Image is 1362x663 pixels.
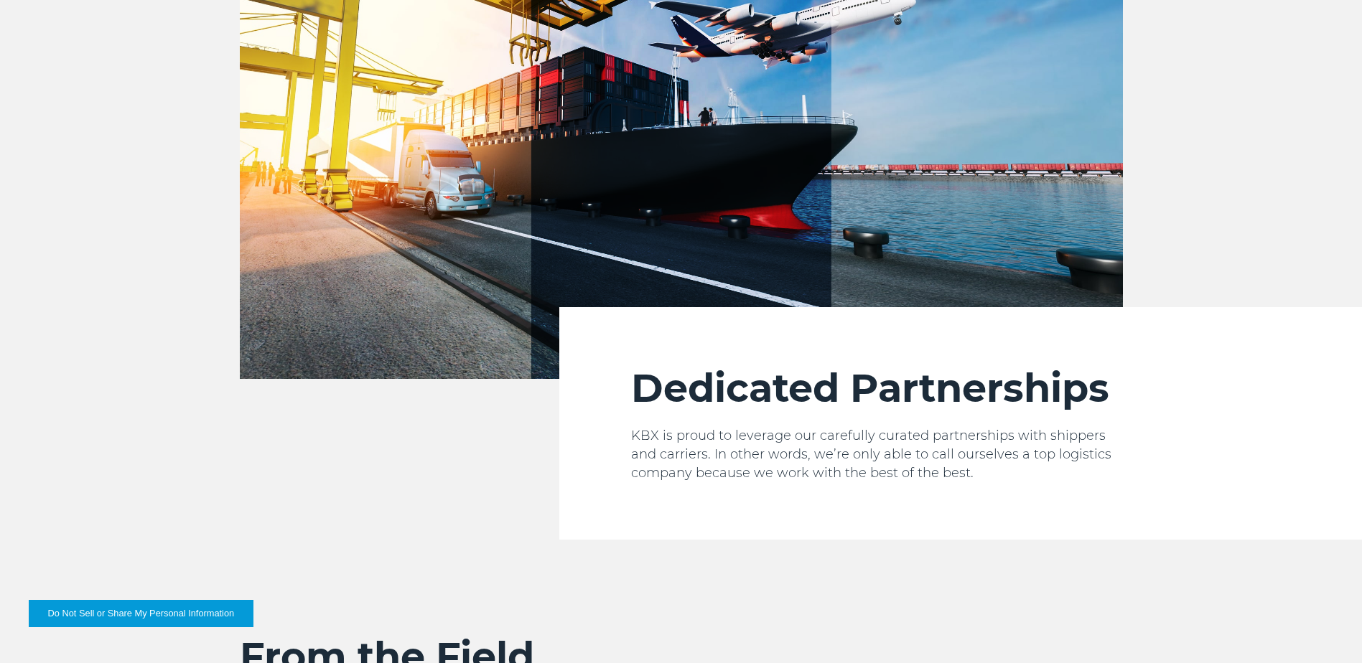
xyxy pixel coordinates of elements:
[631,365,1123,412] h2: Dedicated Partnerships
[631,426,1123,482] p: KBX is proud to leverage our carefully curated partnerships with shippers and carriers. In other ...
[29,600,253,627] button: Do Not Sell or Share My Personal Information
[1290,594,1362,663] iframe: Chat Widget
